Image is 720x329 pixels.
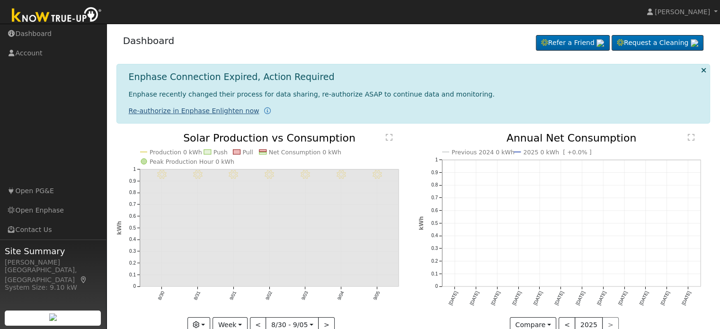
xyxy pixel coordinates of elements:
div: System Size: 9.10 kW [5,283,101,293]
text: 9/04 [337,290,345,301]
img: retrieve [691,39,698,47]
text: 0.2 [431,258,438,264]
text: 0.6 [129,213,136,219]
text: 0.5 [129,225,136,231]
text: [DATE] [681,291,692,306]
text: 2025 0 kWh [ +0.0% ] [523,149,591,156]
span: Enphase recently changed their process for data sharing, re-authorize ASAP to continue data and m... [129,90,495,98]
text: Previous 2024 0 kWh [452,149,515,156]
text: 0.1 [129,272,136,277]
text: 9/01 [229,290,237,301]
text: [DATE] [447,291,458,306]
text:  [688,133,694,141]
a: Refer a Friend [536,35,610,51]
text: 0.1 [431,271,438,276]
span: [PERSON_NAME] [655,8,710,16]
text: 9/02 [265,290,273,301]
text: 0.3 [129,249,136,254]
text: 0.3 [431,246,438,251]
a: Request a Cleaning [612,35,703,51]
div: [PERSON_NAME] [5,258,101,267]
text: 0.2 [129,260,136,266]
text: Push [213,149,228,156]
text: Annual Net Consumption [507,132,637,144]
text: [DATE] [639,291,649,306]
img: retrieve [49,313,57,321]
text: Peak Production Hour 0 kWh [150,158,234,165]
text: kWh [116,221,123,235]
text: 0.7 [129,202,136,207]
text: [DATE] [490,291,501,306]
a: Map [80,276,88,284]
text: [DATE] [659,291,670,306]
text: [DATE] [596,291,607,306]
text: 0.5 [431,221,438,226]
text: 0 [133,284,136,289]
text: 0.9 [129,178,136,184]
text: [DATE] [469,291,480,306]
text: [DATE] [532,291,543,306]
text: [DATE] [553,291,564,306]
text: Net Consumption 0 kWh [269,149,341,156]
text: 0.8 [431,183,438,188]
text: 0.7 [431,196,438,201]
text: Production 0 kWh [150,149,202,156]
text: 0.4 [431,233,438,239]
a: Re-authorize in Enphase Enlighten now [129,107,259,115]
text: 8/31 [193,290,201,301]
text: kWh [418,216,425,231]
text: 0.6 [431,208,438,213]
h1: Enphase Connection Expired, Action Required [129,71,335,82]
text: Pull [242,149,253,156]
div: [GEOGRAPHIC_DATA], [GEOGRAPHIC_DATA] [5,265,101,285]
span: Site Summary [5,245,101,258]
text: 0.9 [431,170,438,175]
text: 9/05 [373,290,381,301]
text:  [386,133,392,141]
text: 9/03 [301,290,309,301]
text: 0.4 [129,237,136,242]
img: retrieve [596,39,604,47]
text: [DATE] [617,291,628,306]
text: Solar Production vs Consumption [183,132,356,144]
text: [DATE] [575,291,586,306]
img: Know True-Up [7,5,107,27]
text: [DATE] [511,291,522,306]
text: 0.8 [129,190,136,196]
a: Dashboard [123,35,175,46]
text: 1 [435,157,438,162]
text: 0 [435,284,438,289]
text: 8/30 [157,290,165,301]
text: 1 [133,167,136,172]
